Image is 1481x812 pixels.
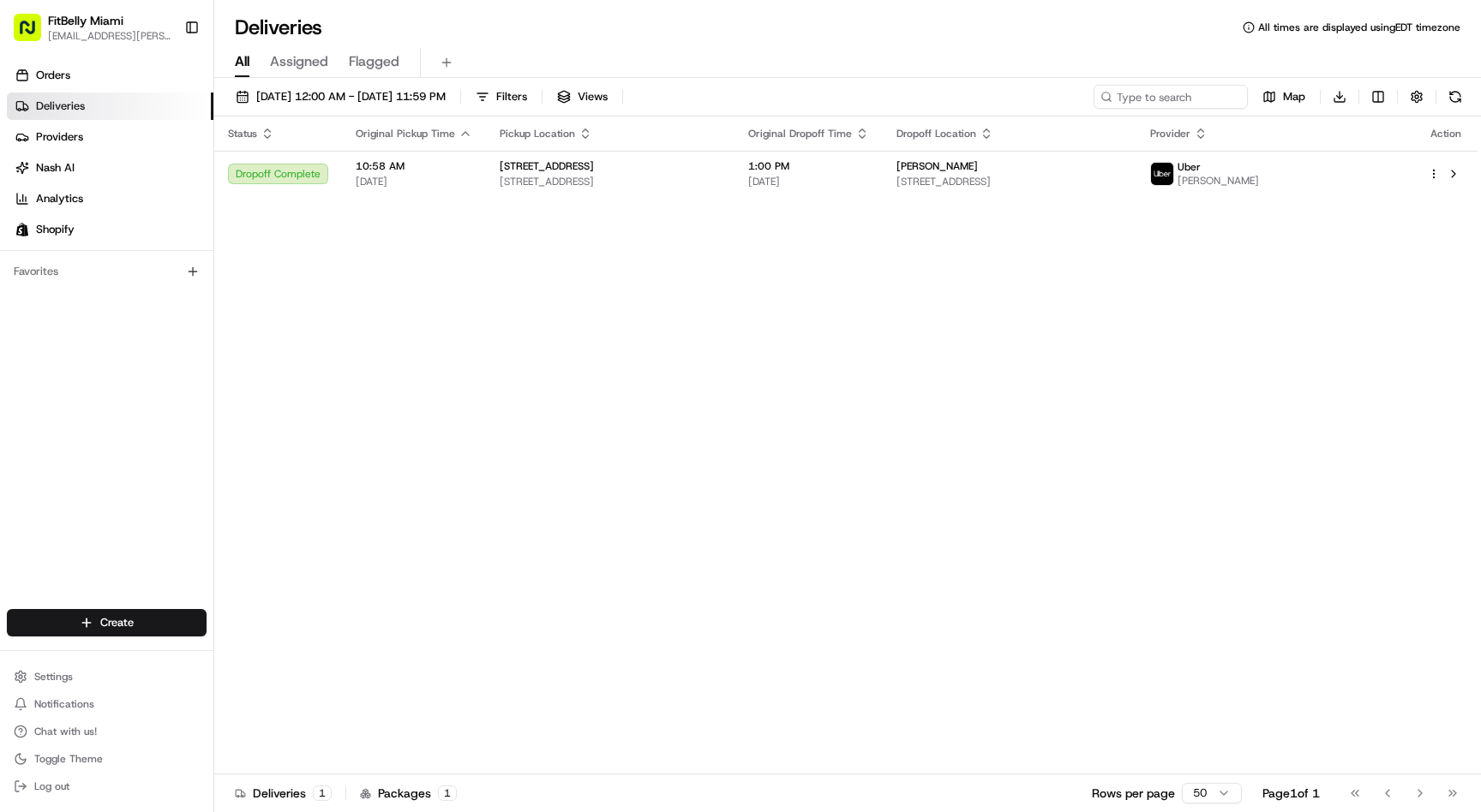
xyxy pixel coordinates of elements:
a: Providers [7,123,213,151]
div: Action [1428,127,1464,140]
div: Deliveries [235,785,332,802]
span: [STREET_ADDRESS] [500,175,721,188]
span: Chat with us! [34,725,97,738]
button: Views [549,85,615,109]
a: Shopify [7,216,213,243]
span: All times are displayed using EDT timezone [1258,21,1460,34]
span: Uber [1178,160,1201,174]
span: Orders [36,68,70,83]
span: Map [1283,89,1305,104]
span: Filters [496,89,527,104]
button: Log out [7,774,207,798]
div: Page 1 of 1 [1262,785,1320,802]
span: Toggle Theme [34,752,103,766]
span: [STREET_ADDRESS] [896,175,1123,188]
button: Settings [7,665,207,689]
span: [PERSON_NAME] [896,159,978,173]
span: [STREET_ADDRESS] [500,159,594,173]
button: Create [7,609,207,636]
img: Shopify logo [15,223,29,236]
button: Toggle Theme [7,747,207,771]
span: Deliveries [36,99,85,114]
span: Dropoff Location [896,127,976,140]
button: Map [1255,85,1313,109]
span: Assigned [270,51,328,72]
button: Notifications [7,692,207,716]
span: [DATE] [356,175,472,188]
span: [DATE] 12:00 AM - [DATE] 11:59 PM [256,89,446,104]
span: 10:58 AM [356,159,472,173]
div: 1 [438,785,457,801]
span: Original Dropoff Time [748,127,852,140]
span: Notifications [34,697,94,711]
div: Favorites [7,258,207,285]
button: [DATE] 12:00 AM - [DATE] 11:59 PM [228,85,453,109]
span: Original Pickup Time [356,127,455,140]
button: [EMAIL_ADDRESS][PERSON_NAME][DOMAIN_NAME] [48,29,171,43]
span: Settings [34,670,73,684]
span: Nash AI [36,160,75,176]
span: [DATE] [748,175,869,188]
input: Type to search [1094,85,1248,109]
button: Chat with us! [7,719,207,743]
span: All [235,51,249,72]
p: Rows per page [1092,785,1175,802]
a: Analytics [7,185,213,212]
span: [PERSON_NAME] [1178,174,1259,188]
span: Log out [34,779,69,793]
span: Shopify [36,222,75,237]
h1: Deliveries [235,14,322,41]
span: Analytics [36,191,83,206]
span: Provider [1150,127,1190,140]
span: Flagged [349,51,399,72]
button: FitBelly Miami[EMAIL_ADDRESS][PERSON_NAME][DOMAIN_NAME] [7,7,177,48]
button: Refresh [1443,85,1467,109]
span: Create [100,615,134,630]
img: uber-new-logo.jpeg [1151,163,1173,185]
a: Deliveries [7,93,213,120]
div: Packages [360,785,457,802]
span: 1:00 PM [748,159,869,173]
a: Orders [7,62,213,89]
button: FitBelly Miami [48,12,123,29]
button: Filters [468,85,535,109]
div: 1 [313,785,332,801]
span: Pickup Location [500,127,575,140]
span: Views [578,89,608,104]
span: Providers [36,129,83,145]
span: Status [228,127,257,140]
a: Nash AI [7,154,213,182]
